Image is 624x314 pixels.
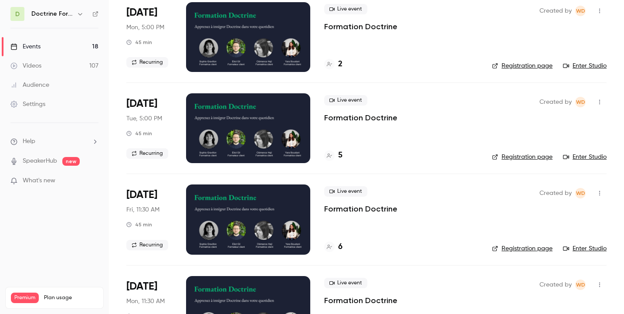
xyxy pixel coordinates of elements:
[88,177,98,185] iframe: Noticeable Trigger
[338,150,343,161] h4: 5
[576,97,585,107] span: WD
[324,186,367,197] span: Live event
[576,280,585,290] span: WD
[324,21,397,32] a: Formation Doctrine
[539,188,572,198] span: Created by
[126,23,164,32] span: Mon, 5:00 PM
[23,176,55,185] span: What's new
[126,2,172,72] div: Oct 13 Mon, 5:00 PM (Europe/Paris)
[126,280,157,294] span: [DATE]
[324,150,343,161] a: 5
[575,280,586,290] span: Webinar Doctrine
[539,97,572,107] span: Created by
[126,130,152,137] div: 45 min
[10,42,41,51] div: Events
[126,93,172,163] div: Oct 14 Tue, 5:00 PM (Europe/Paris)
[324,4,367,14] span: Live event
[576,6,585,16] span: WD
[563,244,607,253] a: Enter Studio
[575,6,586,16] span: Webinar Doctrine
[10,81,49,89] div: Audience
[23,157,57,166] a: SpeakerHub
[576,188,585,198] span: WD
[10,137,98,146] li: help-dropdown-opener
[126,188,157,202] span: [DATE]
[126,6,157,20] span: [DATE]
[126,97,157,111] span: [DATE]
[575,188,586,198] span: Webinar Doctrine
[575,97,586,107] span: Webinar Doctrine
[126,240,168,250] span: Recurring
[324,204,397,214] a: Formation Doctrine
[11,293,39,303] span: Premium
[492,153,553,161] a: Registration page
[23,137,35,146] span: Help
[338,241,343,253] h4: 6
[126,184,172,254] div: Oct 17 Fri, 11:30 AM (Europe/Paris)
[10,61,41,70] div: Videos
[126,205,159,214] span: Fri, 11:30 AM
[10,100,45,109] div: Settings
[15,10,20,19] span: D
[338,58,343,70] h4: 2
[324,295,397,306] a: Formation Doctrine
[324,95,367,106] span: Live event
[563,153,607,161] a: Enter Studio
[126,57,168,68] span: Recurring
[324,58,343,70] a: 2
[126,114,162,123] span: Tue, 5:00 PM
[492,61,553,70] a: Registration page
[44,294,98,301] span: Plan usage
[492,244,553,253] a: Registration page
[126,297,165,306] span: Mon, 11:30 AM
[31,10,73,18] h6: Doctrine Formation Avocats
[539,6,572,16] span: Created by
[126,221,152,228] div: 45 min
[539,280,572,290] span: Created by
[126,39,152,46] div: 45 min
[563,61,607,70] a: Enter Studio
[324,241,343,253] a: 6
[324,278,367,288] span: Live event
[62,157,80,166] span: new
[324,113,397,123] a: Formation Doctrine
[126,148,168,159] span: Recurring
